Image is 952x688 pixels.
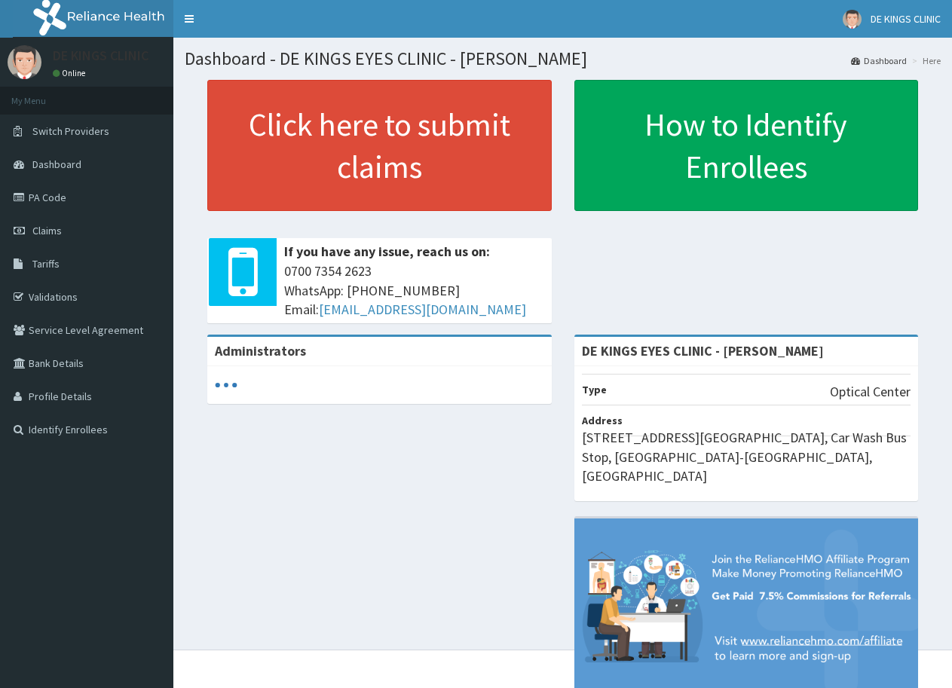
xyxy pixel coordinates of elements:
[185,49,941,69] h1: Dashboard - DE KINGS EYES CLINIC - [PERSON_NAME]
[908,54,941,67] li: Here
[582,383,607,396] b: Type
[319,301,526,318] a: [EMAIL_ADDRESS][DOMAIN_NAME]
[843,10,862,29] img: User Image
[574,80,919,211] a: How to Identify Enrollees
[207,80,552,211] a: Click here to submit claims
[284,243,490,260] b: If you have any issue, reach us on:
[8,45,41,79] img: User Image
[851,54,907,67] a: Dashboard
[582,342,824,359] strong: DE KINGS EYES CLINIC - [PERSON_NAME]
[582,428,911,486] p: [STREET_ADDRESS][GEOGRAPHIC_DATA], Car Wash Bus Stop, [GEOGRAPHIC_DATA]-[GEOGRAPHIC_DATA], [GEOGR...
[32,157,81,171] span: Dashboard
[53,49,148,63] p: DE KINGS CLINIC
[215,374,237,396] svg: audio-loading
[284,261,544,320] span: 0700 7354 2623 WhatsApp: [PHONE_NUMBER] Email:
[53,68,89,78] a: Online
[215,342,306,359] b: Administrators
[871,12,941,26] span: DE KINGS CLINIC
[32,257,60,271] span: Tariffs
[32,124,109,138] span: Switch Providers
[830,382,911,402] p: Optical Center
[582,414,623,427] b: Address
[32,224,62,237] span: Claims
